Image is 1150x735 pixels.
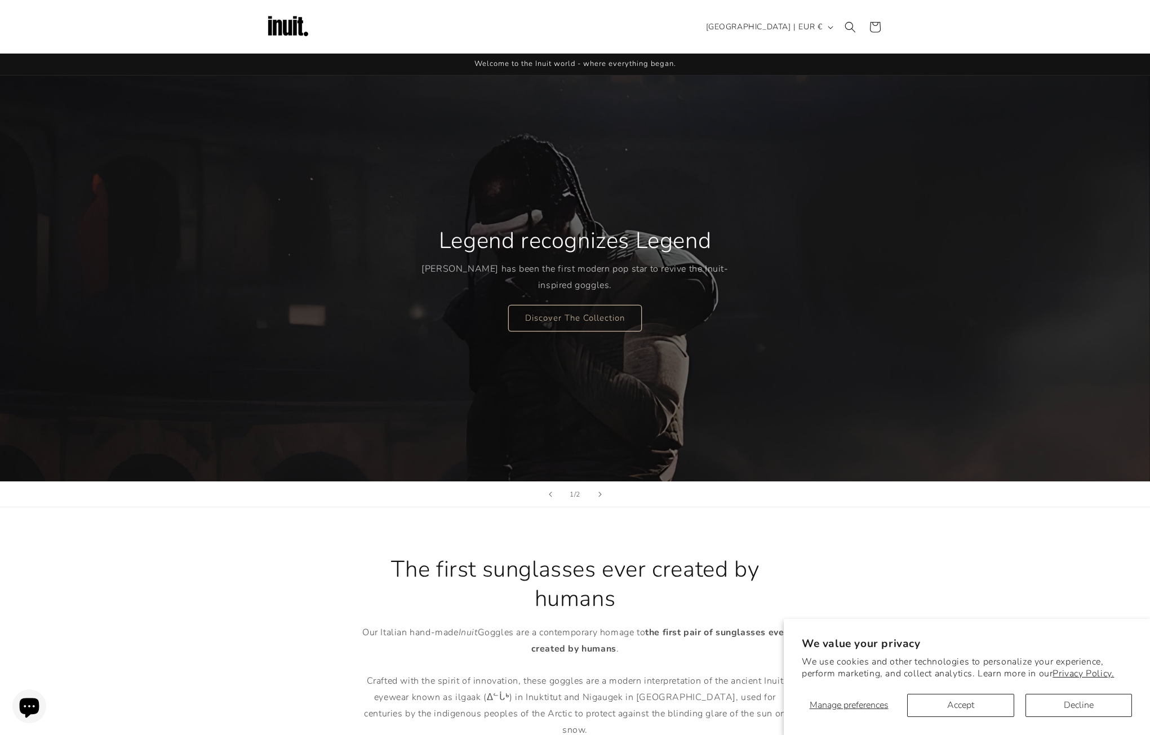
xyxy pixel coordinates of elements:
span: 1 [570,489,574,500]
span: 2 [576,489,580,500]
div: Announcement [265,54,885,75]
inbox-online-store-chat: Shopify online store chat [9,689,50,726]
strong: the first pair of sunglasses [645,626,766,639]
button: Previous slide [538,482,563,507]
strong: ever created by humans [531,626,788,655]
button: Next slide [588,482,612,507]
span: Manage preferences [810,699,889,711]
span: / [574,489,576,500]
h2: Legend recognizes Legend [439,226,711,255]
a: Discover The Collection [508,304,642,331]
span: Welcome to the Inuit world - where everything began. [474,59,676,69]
em: Inuit [459,626,478,639]
button: [GEOGRAPHIC_DATA] | EUR € [699,16,838,38]
button: Manage preferences [802,694,896,717]
p: [PERSON_NAME] has been the first modern pop star to revive the Inuit-inspired goggles. [421,261,729,294]
summary: Search [838,15,863,39]
button: Accept [907,694,1014,717]
span: [GEOGRAPHIC_DATA] | EUR € [706,21,823,33]
a: Privacy Policy. [1053,667,1114,680]
img: Inuit Logo [265,5,310,50]
p: We use cookies and other technologies to personalize your experience, perform marketing, and coll... [802,656,1132,680]
h2: The first sunglasses ever created by humans [356,555,795,613]
h2: We value your privacy [802,637,1132,651]
button: Decline [1025,694,1132,717]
